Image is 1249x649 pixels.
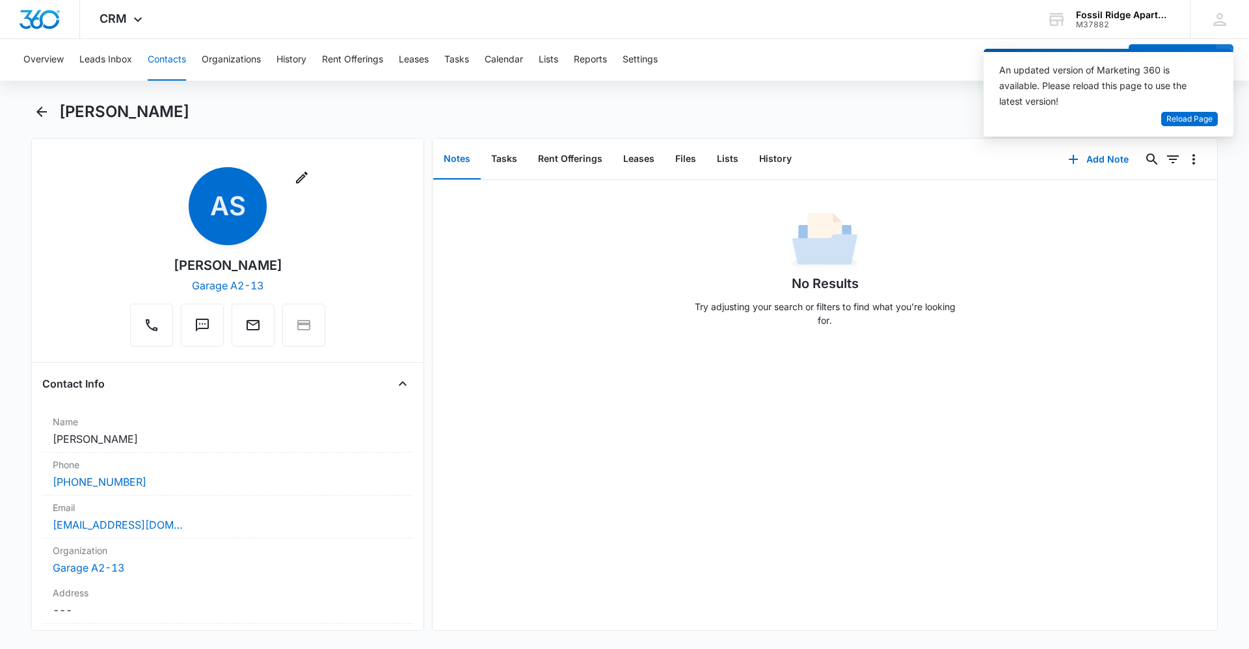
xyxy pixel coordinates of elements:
[42,538,413,581] div: OrganizationGarage A2-13
[53,561,124,574] a: Garage A2-13
[53,415,403,429] label: Name
[42,581,413,624] div: Address---
[276,39,306,81] button: History
[749,139,802,179] button: History
[53,602,403,618] dd: ---
[688,300,961,327] p: Try adjusting your search or filters to find what you’re looking for.
[1129,44,1216,75] button: Add Contact
[232,324,275,335] a: Email
[392,373,413,394] button: Close
[999,62,1202,109] div: An updated version of Marketing 360 is available. Please reload this page to use the latest version!
[792,274,859,293] h1: No Results
[1166,113,1213,126] span: Reload Page
[53,501,403,514] label: Email
[485,39,523,81] button: Calendar
[53,458,403,471] label: Phone
[1161,112,1218,127] button: Reload Page
[444,39,469,81] button: Tasks
[130,304,173,347] button: Call
[574,39,607,81] button: Reports
[42,496,413,538] div: Email[EMAIL_ADDRESS][DOMAIN_NAME]
[399,39,429,81] button: Leases
[189,167,267,245] span: AS
[53,431,403,447] dd: [PERSON_NAME]
[1076,20,1171,29] div: account id
[181,324,224,335] a: Text
[1162,149,1183,170] button: Filters
[42,410,413,453] div: Name[PERSON_NAME]
[192,279,263,292] a: Garage A2-13
[613,139,665,179] button: Leases
[100,12,127,25] span: CRM
[706,139,749,179] button: Lists
[1142,149,1162,170] button: Search...
[202,39,261,81] button: Organizations
[528,139,613,179] button: Rent Offerings
[31,101,51,122] button: Back
[665,139,706,179] button: Files
[232,304,275,347] button: Email
[130,324,173,335] a: Call
[53,544,403,557] label: Organization
[181,304,224,347] button: Text
[53,517,183,533] a: [EMAIL_ADDRESS][DOMAIN_NAME]
[23,39,64,81] button: Overview
[174,256,282,275] div: [PERSON_NAME]
[53,474,146,490] a: [PHONE_NUMBER]
[322,39,383,81] button: Rent Offerings
[79,39,132,81] button: Leads Inbox
[792,209,857,274] img: No Data
[42,453,413,496] div: Phone[PHONE_NUMBER]
[623,39,658,81] button: Settings
[1183,149,1204,170] button: Overflow Menu
[433,139,481,179] button: Notes
[42,376,105,391] h4: Contact Info
[1076,10,1171,20] div: account name
[481,139,528,179] button: Tasks
[53,586,403,600] label: Address
[59,102,189,122] h1: [PERSON_NAME]
[148,39,186,81] button: Contacts
[539,39,558,81] button: Lists
[1055,144,1142,175] button: Add Note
